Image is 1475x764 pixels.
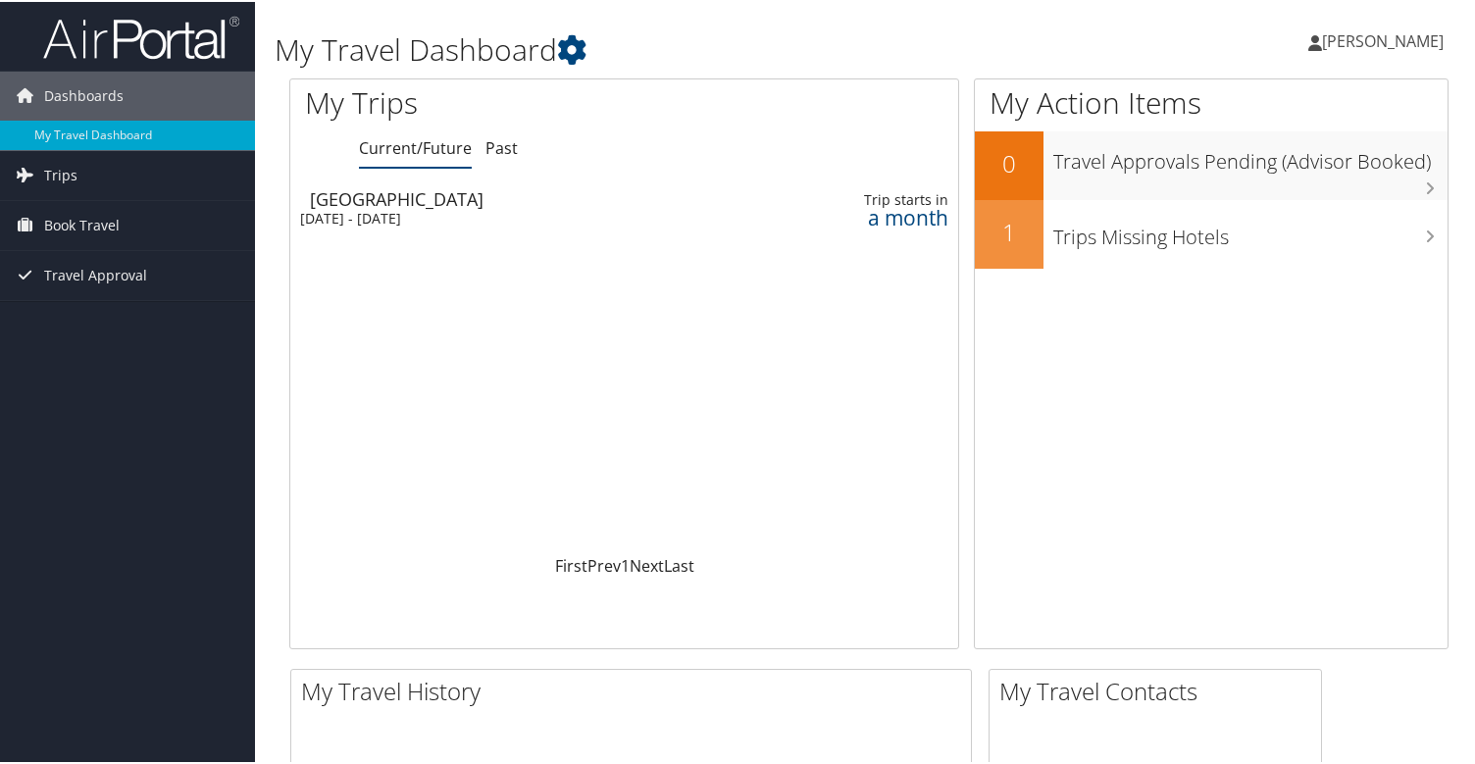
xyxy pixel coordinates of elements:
[1308,10,1463,69] a: [PERSON_NAME]
[555,553,587,575] a: First
[43,13,239,59] img: airportal-logo.png
[44,149,77,198] span: Trips
[999,673,1321,706] h2: My Travel Contacts
[44,70,124,119] span: Dashboards
[975,198,1448,267] a: 1Trips Missing Hotels
[44,199,120,248] span: Book Travel
[310,188,738,206] div: [GEOGRAPHIC_DATA]
[1322,28,1444,50] span: [PERSON_NAME]
[301,673,971,706] h2: My Travel History
[359,135,472,157] a: Current/Future
[621,553,630,575] a: 1
[1053,212,1448,249] h3: Trips Missing Hotels
[305,80,665,122] h1: My Trips
[630,553,664,575] a: Next
[975,214,1043,247] h2: 1
[975,129,1448,198] a: 0Travel Approvals Pending (Advisor Booked)
[975,80,1448,122] h1: My Action Items
[806,189,949,207] div: Trip starts in
[485,135,518,157] a: Past
[275,27,1067,69] h1: My Travel Dashboard
[587,553,621,575] a: Prev
[806,207,949,225] div: a month
[44,249,147,298] span: Travel Approval
[975,145,1043,178] h2: 0
[300,208,729,226] div: [DATE] - [DATE]
[664,553,694,575] a: Last
[1053,136,1448,174] h3: Travel Approvals Pending (Advisor Booked)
